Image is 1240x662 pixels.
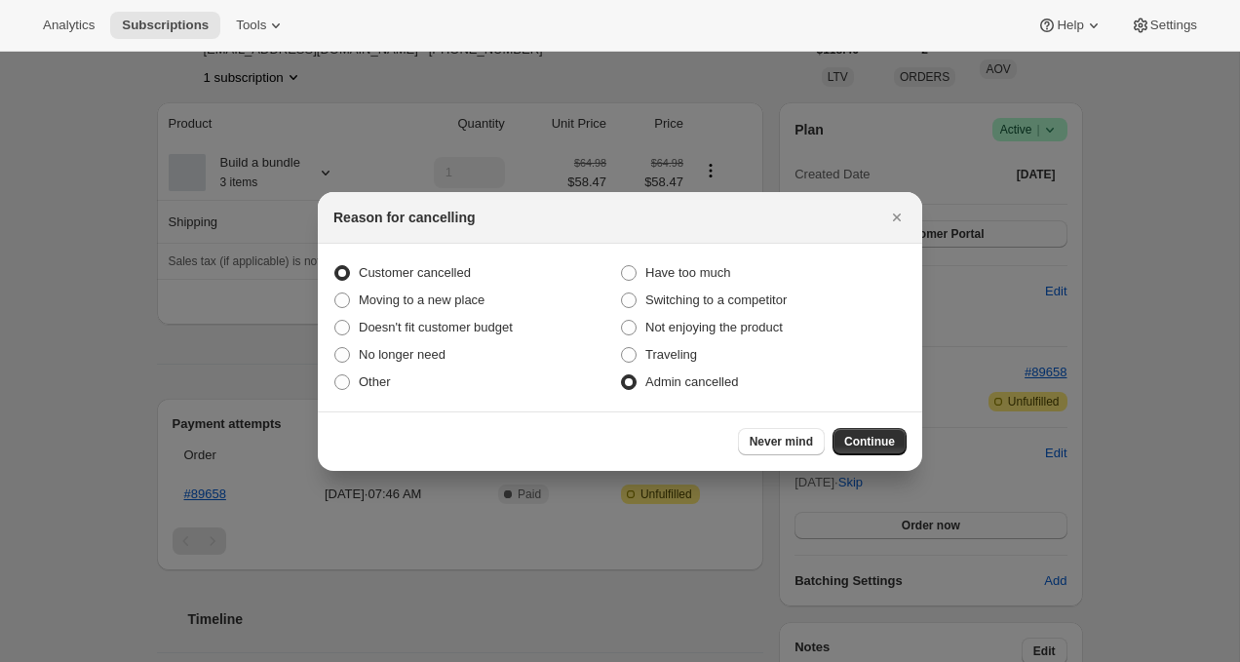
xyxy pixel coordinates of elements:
span: Not enjoying the product [645,320,783,334]
button: Close [883,204,911,231]
span: Never mind [750,434,813,449]
span: No longer need [359,347,446,362]
button: Never mind [738,428,825,455]
span: Continue [844,434,895,449]
span: Tools [236,18,266,33]
span: Settings [1150,18,1197,33]
button: Subscriptions [110,12,220,39]
h2: Reason for cancelling [333,208,475,227]
span: Moving to a new place [359,292,484,307]
span: Subscriptions [122,18,209,33]
span: Analytics [43,18,95,33]
span: Other [359,374,391,389]
button: Continue [833,428,907,455]
span: Traveling [645,347,697,362]
span: Help [1057,18,1083,33]
button: Analytics [31,12,106,39]
span: Customer cancelled [359,265,471,280]
button: Settings [1119,12,1209,39]
span: Doesn't fit customer budget [359,320,513,334]
button: Tools [224,12,297,39]
button: Help [1026,12,1114,39]
span: Switching to a competitor [645,292,787,307]
span: Admin cancelled [645,374,738,389]
span: Have too much [645,265,730,280]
